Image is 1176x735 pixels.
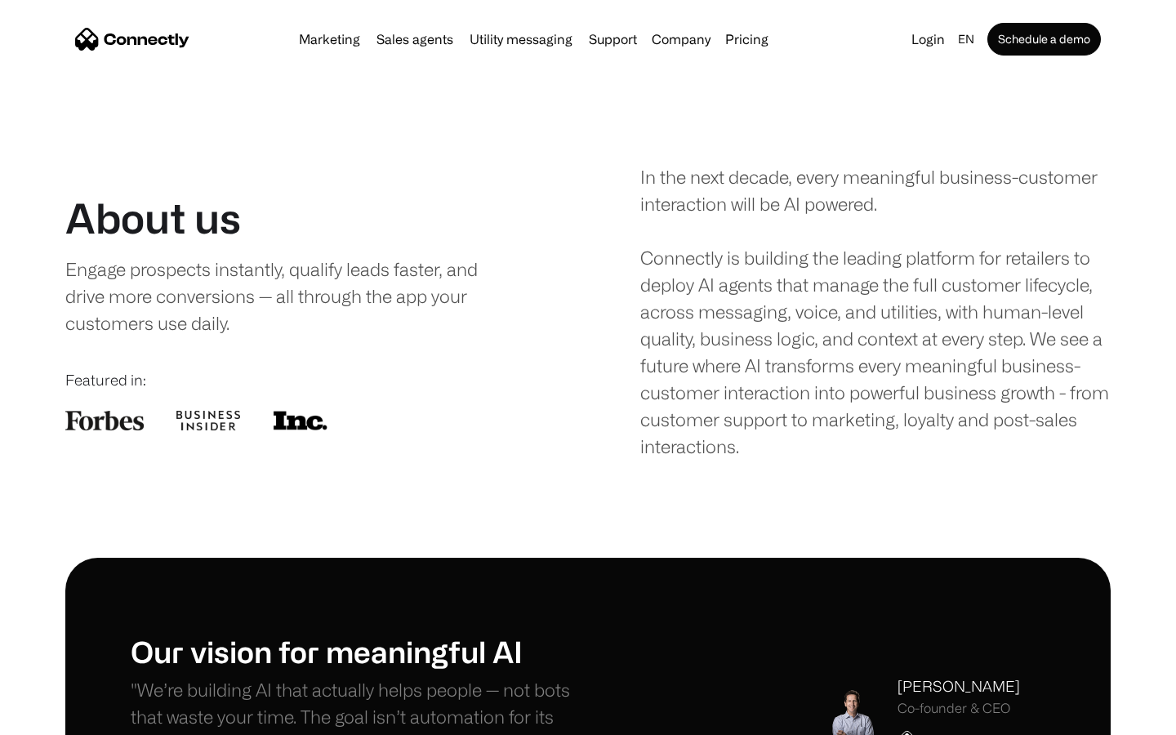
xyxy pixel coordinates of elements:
ul: Language list [33,706,98,729]
div: Company [652,28,710,51]
a: Marketing [292,33,367,46]
a: Pricing [719,33,775,46]
a: Support [582,33,644,46]
a: Login [905,28,951,51]
h1: About us [65,194,241,243]
aside: Language selected: English [16,705,98,729]
a: Utility messaging [463,33,579,46]
div: en [958,28,974,51]
div: Engage prospects instantly, qualify leads faster, and drive more conversions — all through the ap... [65,256,512,336]
div: [PERSON_NAME] [898,675,1020,697]
a: Schedule a demo [987,23,1101,56]
div: In the next decade, every meaningful business-customer interaction will be AI powered. Connectly ... [640,163,1111,460]
div: Co-founder & CEO [898,701,1020,716]
a: Sales agents [370,33,460,46]
div: Featured in: [65,369,536,391]
h1: Our vision for meaningful AI [131,634,588,669]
